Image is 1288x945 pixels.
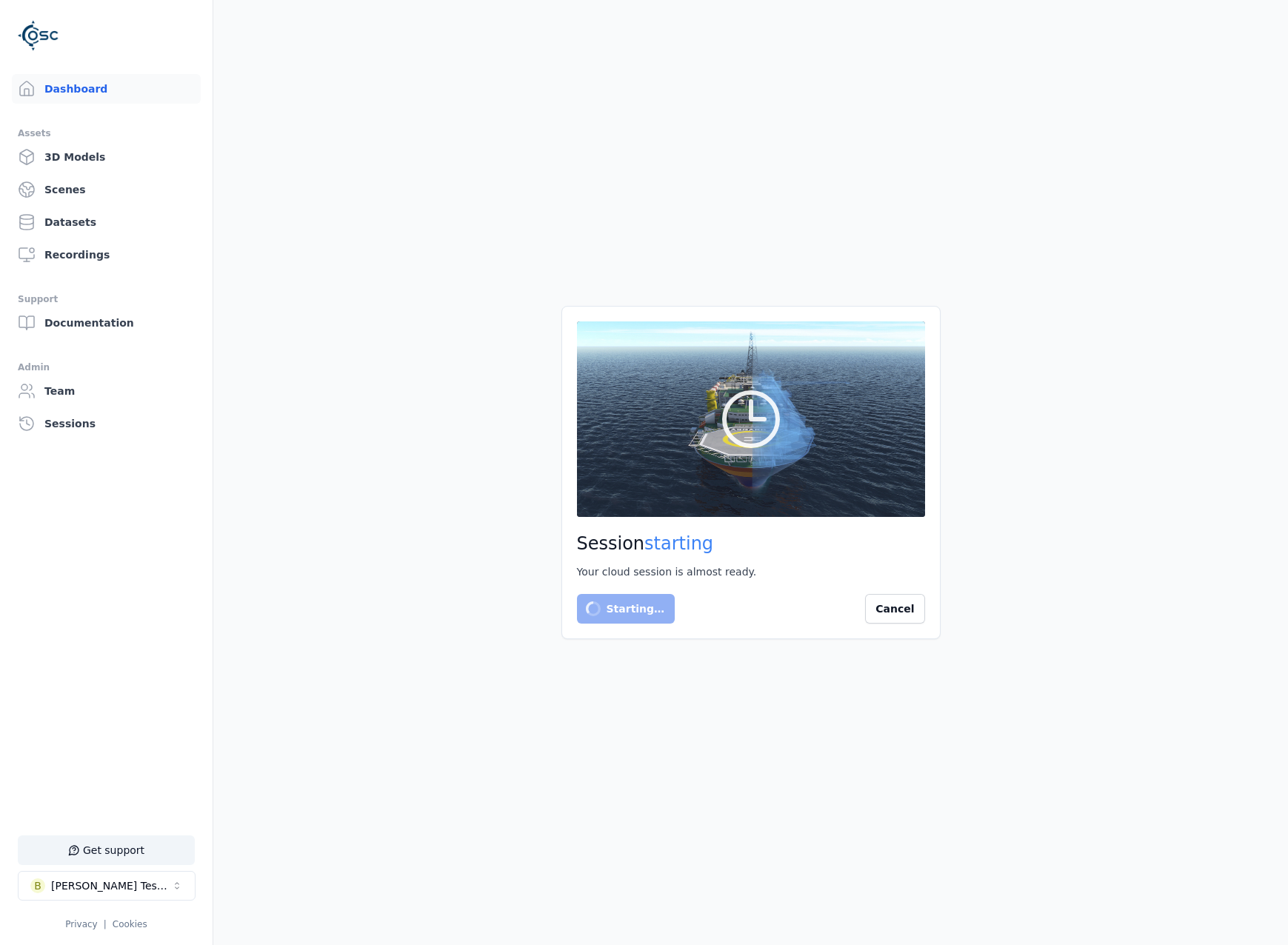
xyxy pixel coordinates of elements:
[104,919,107,929] span: |
[113,919,147,929] a: Cookies
[18,290,195,308] div: Support
[577,564,925,579] div: Your cloud session is almost ready.
[12,175,201,204] a: Scenes
[12,240,201,270] a: Recordings
[18,358,195,376] div: Admin
[18,835,195,865] button: Get support
[18,124,195,142] div: Assets
[12,376,201,406] a: Team
[51,878,171,893] div: [PERSON_NAME] Testspace
[644,533,713,554] span: starting
[865,594,924,624] button: Cancel
[12,207,201,237] a: Datasets
[12,409,201,438] a: Sessions
[65,919,97,929] a: Privacy
[577,594,675,624] button: Starting…
[30,878,45,893] div: B
[18,15,59,56] img: Logo
[12,308,201,338] a: Documentation
[12,74,201,104] a: Dashboard
[12,142,201,172] a: 3D Models
[577,532,925,555] h2: Session
[18,871,196,901] button: Select a workspace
